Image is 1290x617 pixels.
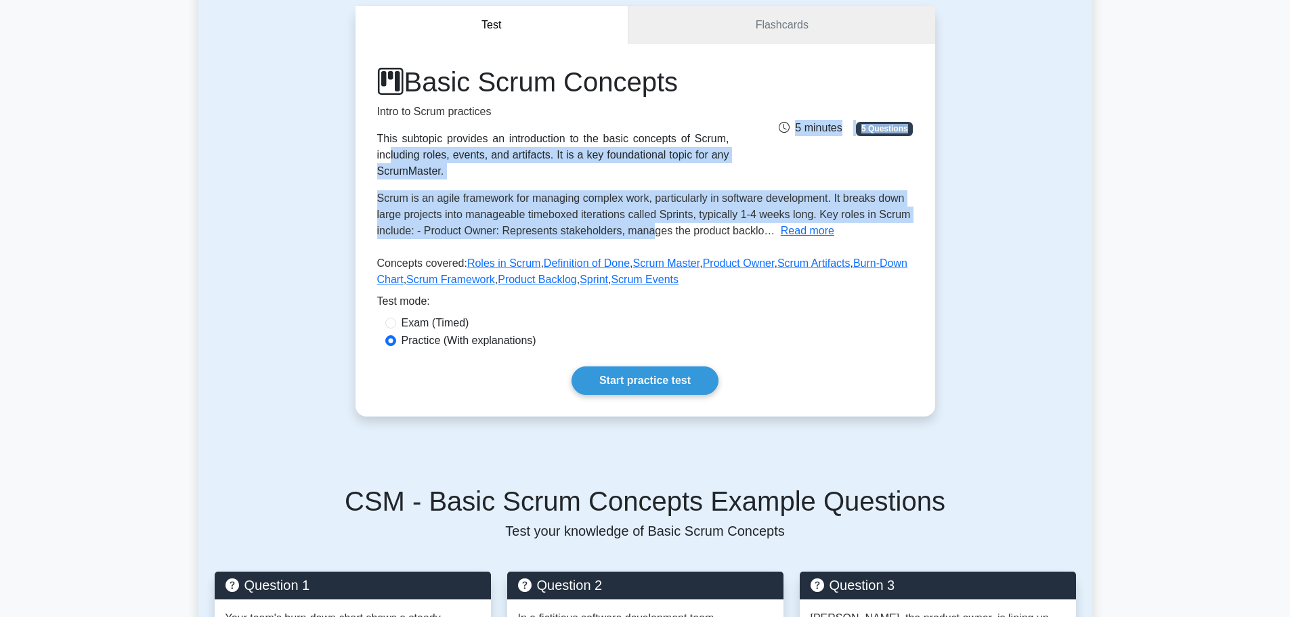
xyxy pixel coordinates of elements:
a: Product Backlog [498,274,577,285]
h5: CSM - Basic Scrum Concepts Example Questions [215,485,1076,517]
span: 5 Questions [856,122,913,135]
button: Read more [781,223,834,239]
h5: Question 2 [518,577,773,593]
a: Scrum Events [611,274,679,285]
span: Scrum is an agile framework for managing complex work, particularly in software development. It b... [377,192,911,236]
p: Test your knowledge of Basic Scrum Concepts [215,523,1076,539]
a: Flashcards [628,6,934,45]
a: Scrum Framework [406,274,495,285]
a: Product Owner [703,257,775,269]
a: Definition of Done [544,257,630,269]
button: Test [356,6,629,45]
h5: Question 1 [225,577,480,593]
div: Test mode: [377,293,913,315]
span: 5 minutes [779,122,842,133]
a: Start practice test [572,366,718,395]
a: Roles in Scrum [467,257,540,269]
a: Scrum Artifacts [777,257,851,269]
p: Concepts covered: , , , , , , , , , [377,255,913,293]
p: Intro to Scrum practices [377,104,729,120]
div: This subtopic provides an introduction to the basic concepts of Scrum, including roles, events, a... [377,131,729,179]
h1: Basic Scrum Concepts [377,66,729,98]
label: Practice (With explanations) [402,333,536,349]
a: Sprint [580,274,608,285]
label: Exam (Timed) [402,315,469,331]
h5: Question 3 [811,577,1065,593]
a: Scrum Master [632,257,700,269]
